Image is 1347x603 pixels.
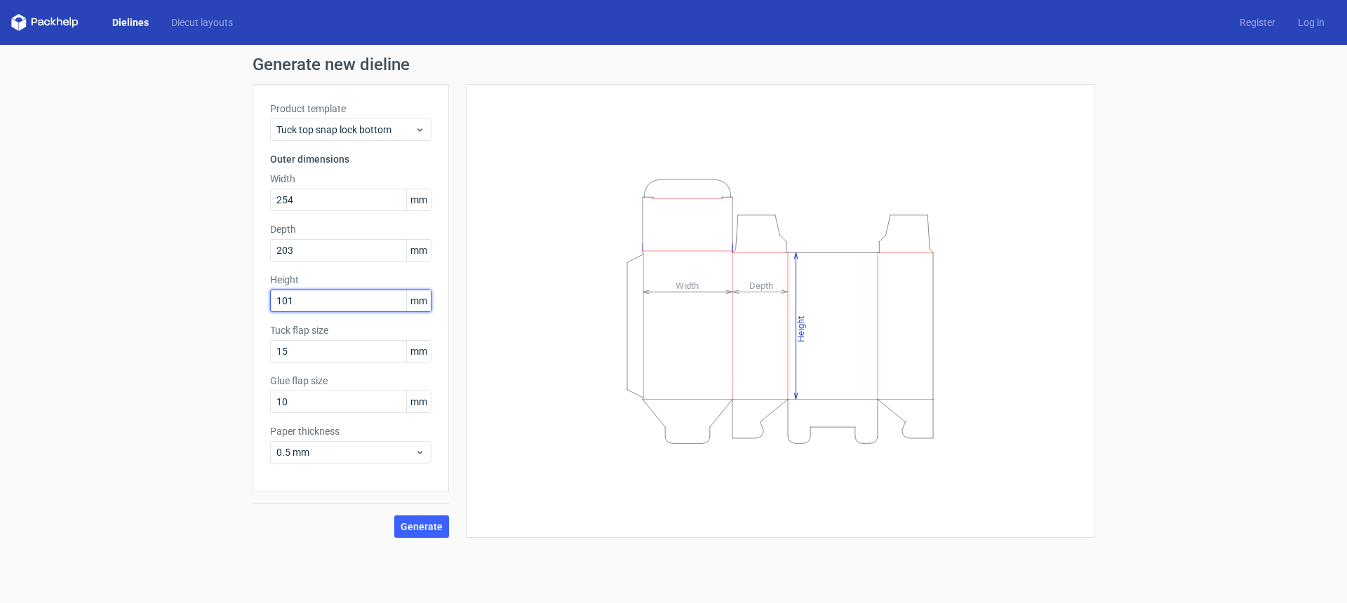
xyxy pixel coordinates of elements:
a: Diecut layouts [160,15,244,29]
label: Tuck flap size [270,323,431,337]
tspan: Height [796,316,806,341]
a: Register [1228,15,1287,29]
h3: Outer dimensions [270,152,431,166]
label: Product template [270,102,431,116]
span: mm [406,240,431,261]
span: mm [406,189,431,210]
a: Dielines [101,15,160,29]
span: Tuck top snap lock bottom [276,123,415,137]
button: Generate [394,515,449,538]
span: 0.5 mm [276,445,415,459]
label: Paper thickness [270,424,431,438]
span: Generate [401,522,443,531]
span: mm [406,290,431,311]
span: mm [406,391,431,412]
tspan: Width [676,280,699,290]
tspan: Depth [749,280,773,290]
label: Width [270,172,431,186]
label: Depth [270,222,431,236]
label: Glue flap size [270,374,431,388]
span: mm [406,341,431,362]
a: Log in [1287,15,1336,29]
h1: Generate new dieline [253,56,1094,73]
label: Height [270,273,431,287]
